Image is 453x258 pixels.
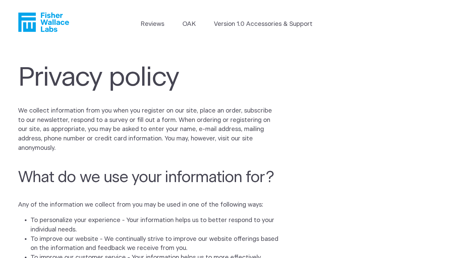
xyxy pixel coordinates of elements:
h3: What do we use your information for? [18,168,280,187]
li: To personalize your experience - Your information helps us to better respond to your individual n... [31,216,280,234]
a: Reviews [140,19,164,29]
li: To improve our website - We continually strive to improve our website offerings based on the info... [31,234,280,253]
h1: Privacy policy [18,62,280,93]
a: Fisher Wallace [18,12,69,32]
a: OAK [182,19,196,29]
p: Any of the information we collect from you may be used in one of the following ways: [18,200,280,210]
a: Version 1.0 Accessories & Support [214,19,313,29]
p: We collect information from you when you register on our site, place an order, subscribe to our n... [18,106,280,153]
